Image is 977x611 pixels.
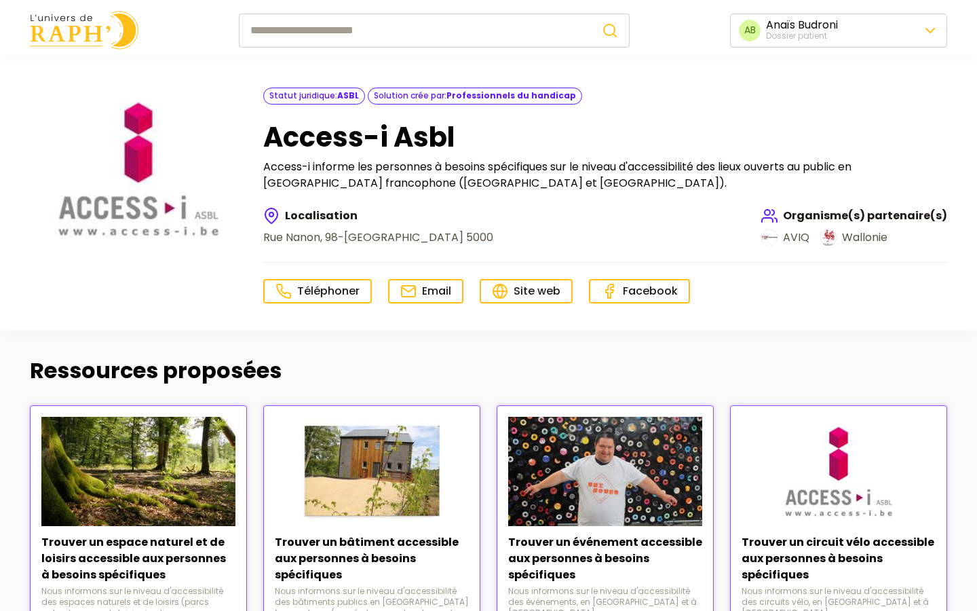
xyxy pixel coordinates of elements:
[842,229,887,246] span: Wallonie
[263,208,493,224] h3: Localisation
[514,283,560,299] span: Site web
[766,17,795,33] span: Anaïs
[263,279,372,303] a: Téléphoner
[783,229,809,246] span: AVIQ
[263,88,365,104] div: Statut juridique :
[263,121,947,153] h1: Access-i Asbl
[798,17,838,33] span: Budroni
[761,229,778,246] img: AVIQ
[30,358,282,384] h3: Ressources proposées
[422,283,451,299] span: Email
[30,88,247,251] img: Prã©sentation1
[623,283,678,299] span: Facebook
[297,283,360,299] span: Téléphoner
[388,279,463,303] a: Email
[739,20,761,41] span: AB
[368,88,582,104] div: Solution crée par :
[337,90,359,101] strong: ASBL
[30,11,138,50] img: Univers de Raph logo
[761,208,947,224] h3: Organisme(s) partenaire(s)
[820,229,837,246] img: Wallonie
[766,31,838,41] div: Dossier patient
[263,229,493,246] address: Rue Nanon, 98 - [GEOGRAPHIC_DATA] 5000
[446,90,576,101] strong: Professionnels du handicap
[589,279,690,303] a: Facebook
[480,279,573,303] a: Site web
[730,14,947,48] button: ABAnaïs BudroniDossier patient
[263,159,947,191] p: Access-i informe les personnes à besoins spécifiques sur le niveau d'accessibilité des lieux ouve...
[591,14,630,48] button: Rechercher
